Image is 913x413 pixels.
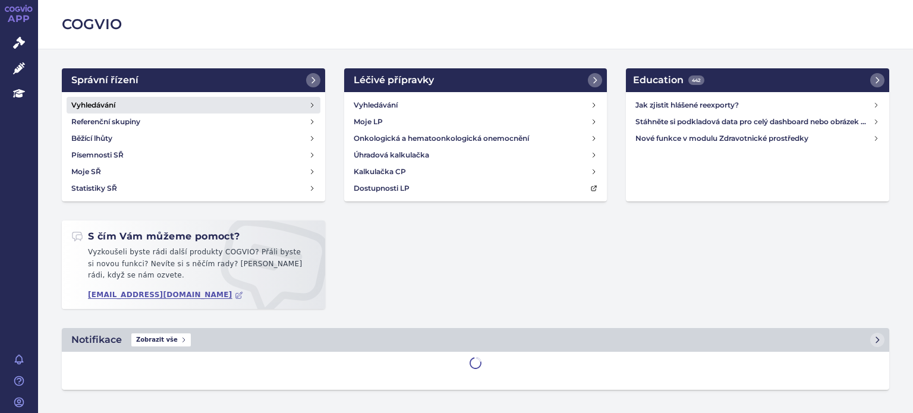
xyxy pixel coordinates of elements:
a: Správní řízení [62,68,325,92]
a: Onkologická a hematoonkologická onemocnění [349,130,603,147]
a: Úhradová kalkulačka [349,147,603,163]
h4: Písemnosti SŘ [71,149,124,161]
h4: Kalkulačka CP [354,166,406,178]
h4: Nové funkce v modulu Zdravotnické prostředky [635,133,873,144]
h4: Jak zjistit hlášené reexporty? [635,99,873,111]
a: Kalkulačka CP [349,163,603,180]
a: Referenční skupiny [67,114,320,130]
a: Education442 [626,68,889,92]
a: Nové funkce v modulu Zdravotnické prostředky [631,130,884,147]
h2: S čím Vám můžeme pomoct? [71,230,240,243]
p: Vyzkoušeli byste rádi další produkty COGVIO? Přáli byste si novou funkci? Nevíte si s něčím rady?... [71,247,316,286]
h4: Běžící lhůty [71,133,112,144]
a: Stáhněte si podkladová data pro celý dashboard nebo obrázek grafu v COGVIO App modulu Analytics [631,114,884,130]
a: Statistiky SŘ [67,180,320,197]
a: Léčivé přípravky [344,68,607,92]
h4: Vyhledávání [354,99,398,111]
h4: Statistiky SŘ [71,182,117,194]
h2: Léčivé přípravky [354,73,434,87]
h2: Notifikace [71,333,122,347]
a: Vyhledávání [349,97,603,114]
span: 442 [688,75,704,85]
h4: Moje LP [354,116,383,128]
a: Vyhledávání [67,97,320,114]
a: Dostupnosti LP [349,180,603,197]
h2: Education [633,73,704,87]
h4: Stáhněte si podkladová data pro celý dashboard nebo obrázek grafu v COGVIO App modulu Analytics [635,116,873,128]
h2: Správní řízení [71,73,138,87]
h4: Moje SŘ [71,166,101,178]
a: NotifikaceZobrazit vše [62,328,889,352]
a: Moje SŘ [67,163,320,180]
a: Moje LP [349,114,603,130]
h4: Úhradová kalkulačka [354,149,429,161]
h4: Dostupnosti LP [354,182,410,194]
a: Písemnosti SŘ [67,147,320,163]
span: Zobrazit vše [131,333,191,346]
h4: Referenční skupiny [71,116,140,128]
a: Běžící lhůty [67,130,320,147]
a: [EMAIL_ADDRESS][DOMAIN_NAME] [88,291,243,299]
h4: Vyhledávání [71,99,115,111]
h4: Onkologická a hematoonkologická onemocnění [354,133,529,144]
a: Jak zjistit hlášené reexporty? [631,97,884,114]
h2: COGVIO [62,14,889,34]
